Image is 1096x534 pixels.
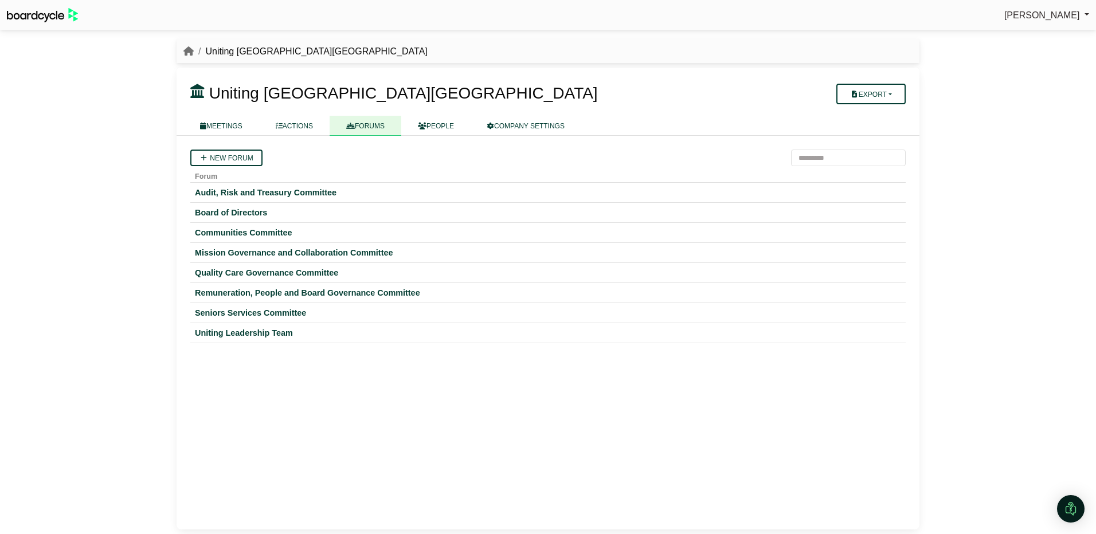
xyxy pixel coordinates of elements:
[471,116,581,136] a: COMPANY SETTINGS
[209,84,598,102] span: Uniting [GEOGRAPHIC_DATA][GEOGRAPHIC_DATA]
[1004,10,1080,20] span: [PERSON_NAME]
[194,44,428,59] li: Uniting [GEOGRAPHIC_DATA][GEOGRAPHIC_DATA]
[195,248,901,258] a: Mission Governance and Collaboration Committee
[401,116,471,136] a: PEOPLE
[1057,495,1085,523] div: Open Intercom Messenger
[195,227,901,238] a: Communities Committee
[190,166,906,183] th: Forum
[195,328,901,338] a: Uniting Leadership Team
[195,288,901,298] a: Remuneration, People and Board Governance Committee
[183,116,259,136] a: MEETINGS
[195,268,901,278] a: Quality Care Governance Committee
[190,150,263,166] a: New forum
[1004,8,1089,23] a: [PERSON_NAME]
[259,116,330,136] a: ACTIONS
[836,84,906,104] button: Export
[183,44,428,59] nav: breadcrumb
[195,308,901,318] a: Seniors Services Committee
[195,207,901,218] a: Board of Directors
[195,187,901,198] a: Audit, Risk and Treasury Committee
[330,116,401,136] a: FORUMS
[7,8,78,22] img: BoardcycleBlackGreen-aaafeed430059cb809a45853b8cf6d952af9d84e6e89e1f1685b34bfd5cb7d64.svg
